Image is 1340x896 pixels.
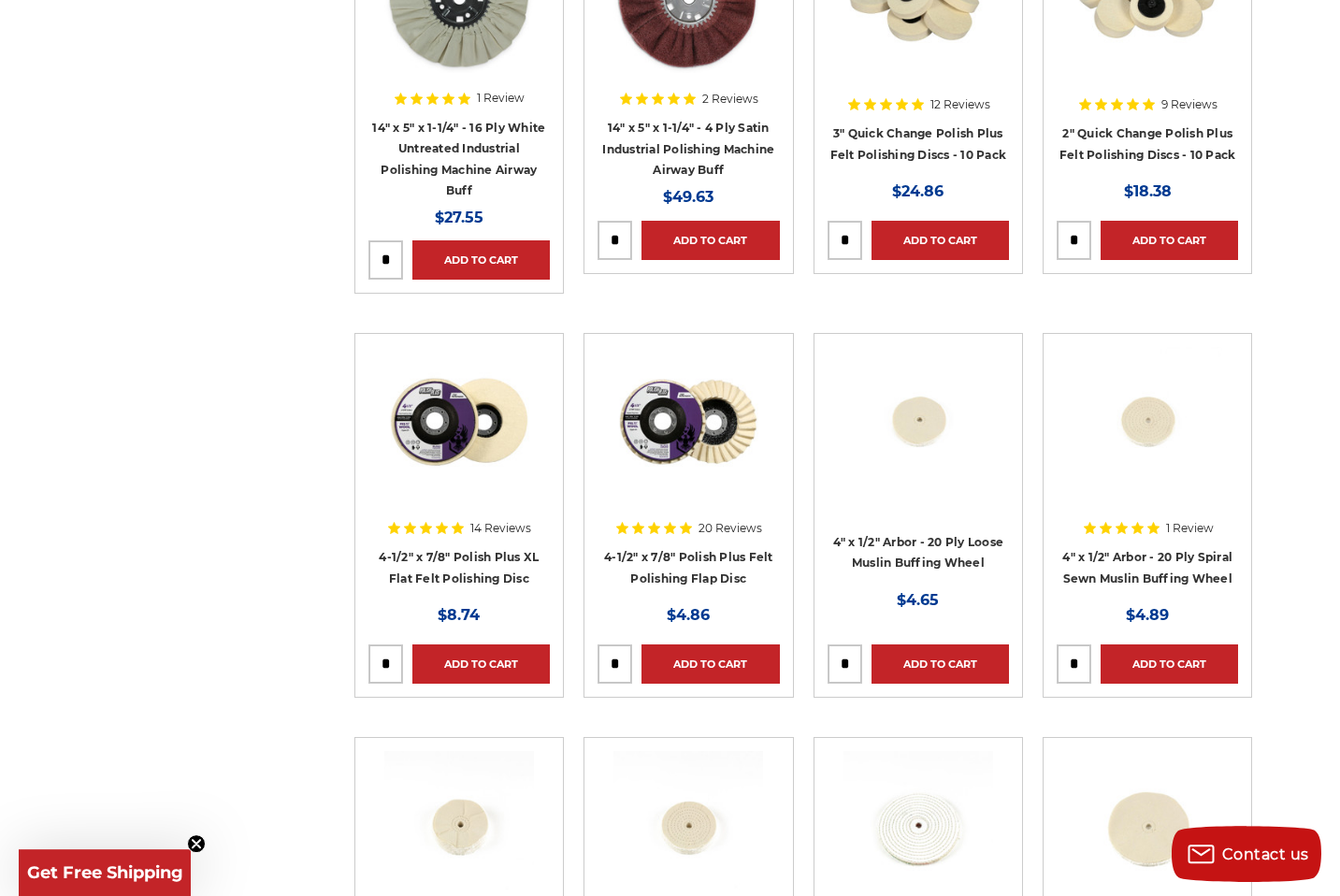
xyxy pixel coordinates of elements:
[1057,347,1238,528] a: 4 inch spiral sewn 20 ply conventional buffing wheel
[830,126,1007,162] a: 3" Quick Change Polish Plus Felt Polishing Discs - 10 Pack
[1062,550,1232,585] a: 4" x 1/2" Arbor - 20 Ply Spiral Sewn Muslin Buffing Wheel
[372,121,545,198] a: 14" x 5" x 1-1/4" - 16 Ply White Untreated Industrial Polishing Machine Airway Buff
[833,535,1004,571] a: 4" x 1/2" Arbor - 20 Ply Loose Muslin Buffing Wheel
[663,188,713,206] span: $49.63
[641,644,779,684] a: Add to Cart
[1126,606,1169,624] span: $4.89
[699,523,762,534] span: 20 Reviews
[1222,845,1309,863] span: Contact us
[613,347,763,497] img: buffing and polishing felt flap disc
[438,606,480,624] span: $8.74
[27,862,183,883] span: Get Free Shipping
[1073,347,1222,497] img: 4 inch spiral sewn 20 ply conventional buffing wheel
[872,221,1009,260] a: Add to Cart
[667,606,710,624] span: $4.86
[1059,126,1236,162] a: 2" Quick Change Polish Plus Felt Polishing Discs - 10 Pack
[19,849,191,896] div: Get Free ShippingClose teaser
[872,644,1009,684] a: Add to Cart
[379,550,539,585] a: 4-1/2" x 7/8" Polish Plus XL Flat Felt Polishing Disc
[828,347,1009,528] a: small buffing wheel 4 inch 20 ply muslin cotton
[641,221,779,260] a: Add to Cart
[1124,182,1172,200] span: $18.38
[1166,523,1214,534] span: 1 Review
[368,347,550,528] a: 4.5 inch extra thick felt disc
[1101,644,1238,684] a: Add to Cart
[897,591,939,609] span: $4.65
[470,523,531,534] span: 14 Reviews
[412,240,550,280] a: Add to Cart
[1161,99,1218,110] span: 9 Reviews
[187,834,206,853] button: Close teaser
[598,347,779,528] a: buffing and polishing felt flap disc
[435,209,483,226] span: $27.55
[843,347,993,497] img: small buffing wheel 4 inch 20 ply muslin cotton
[604,550,773,585] a: 4-1/2" x 7/8" Polish Plus Felt Polishing Flap Disc
[384,347,534,497] img: 4.5 inch extra thick felt disc
[1101,221,1238,260] a: Add to Cart
[602,121,774,177] a: 14" x 5" x 1-1/4" - 4 Ply Satin Industrial Polishing Machine Airway Buff
[930,99,990,110] span: 12 Reviews
[412,644,550,684] a: Add to Cart
[1172,826,1321,882] button: Contact us
[892,182,944,200] span: $24.86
